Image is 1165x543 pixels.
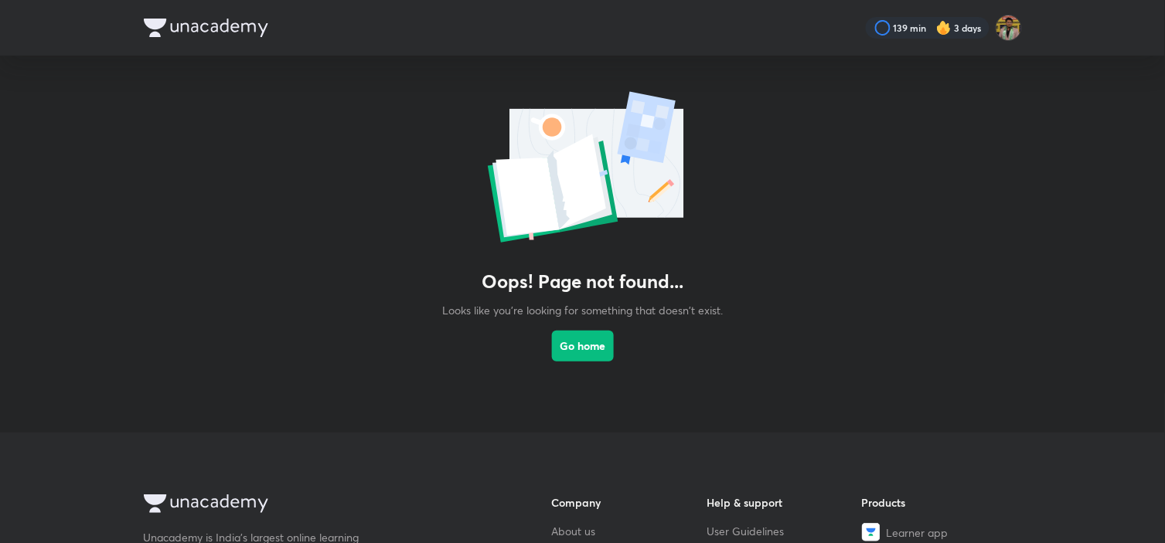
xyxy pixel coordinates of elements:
span: Learner app [887,524,949,541]
img: Akshat Tiwari [996,15,1022,41]
img: streak [936,20,952,36]
img: Company Logo [144,494,268,513]
img: error [428,87,737,252]
a: User Guidelines [707,523,862,539]
img: Company Logo [144,19,268,37]
a: Learner app [862,523,1017,541]
a: Company Logo [144,494,502,517]
h6: Products [862,494,1017,511]
a: Go home [552,318,614,402]
button: Go home [552,331,614,361]
img: Learner app [862,523,881,541]
a: About us [552,523,707,539]
p: Looks like you're looking for something that doesn't exist. [442,302,723,318]
h6: Company [552,494,707,511]
h3: Oops! Page not found... [482,270,683,293]
h6: Help & support [707,494,862,511]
